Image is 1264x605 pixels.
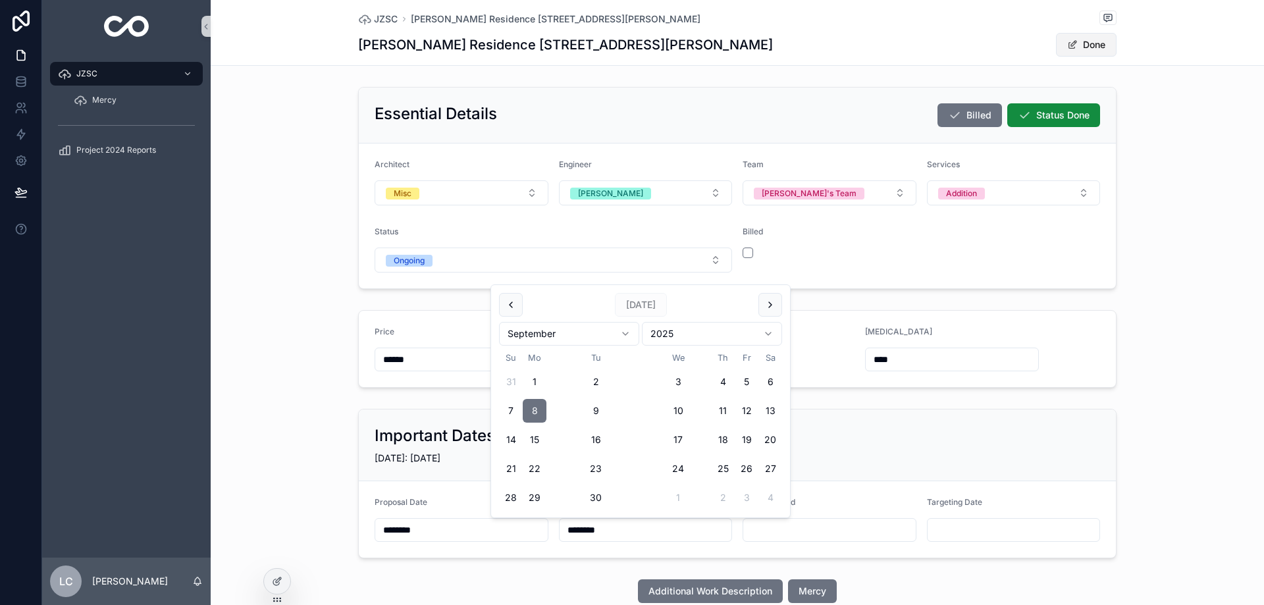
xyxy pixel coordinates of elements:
h2: Important Dates [375,425,495,446]
th: Thursday [711,351,735,365]
button: Friday, October 3rd, 2025 [735,486,758,510]
button: Wednesday, October 1st, 2025 [666,486,690,510]
button: Tuesday, September 23rd, 2025 [584,457,608,481]
button: Monday, September 1st, 2025 [523,370,546,394]
span: Status Done [1036,109,1090,122]
button: Sunday, September 7th, 2025 [499,399,523,423]
button: Mercy [788,579,837,603]
button: Tuesday, September 9th, 2025 [584,399,608,423]
button: Tuesday, September 2nd, 2025 [584,370,608,394]
button: Additional Work Description [638,579,783,603]
span: [DATE]: [DATE] [375,452,440,463]
button: Thursday, September 4th, 2025 [711,370,735,394]
button: Select Button [375,180,548,205]
div: Ongoing [394,255,425,267]
span: Engineer [559,159,592,169]
span: Additional Work Description [648,585,772,598]
th: Friday [735,351,758,365]
button: Saturday, September 20th, 2025 [758,428,782,452]
button: Select Button [743,180,916,205]
button: Wednesday, September 17th, 2025 [666,428,690,452]
span: Billed [966,109,991,122]
span: LC [59,573,73,589]
button: Thursday, October 2nd, 2025 [711,486,735,510]
a: [PERSON_NAME] Residence [STREET_ADDRESS][PERSON_NAME] [411,13,700,26]
span: Mercy [799,585,826,598]
span: Architect [375,159,409,169]
div: Addition [946,188,977,199]
button: Saturday, September 13th, 2025 [758,399,782,423]
button: Monday, September 22nd, 2025 [523,457,546,481]
button: Saturday, September 6th, 2025 [758,370,782,394]
span: Project 2024 Reports [76,145,156,155]
button: Thursday, September 18th, 2025 [711,428,735,452]
button: Friday, September 19th, 2025 [735,428,758,452]
span: Team [743,159,764,169]
span: [MEDICAL_DATA] [865,327,932,336]
a: Mercy [66,88,203,112]
button: Friday, September 12th, 2025 [735,399,758,423]
button: Wednesday, September 24th, 2025 [666,457,690,481]
th: Sunday [499,351,523,365]
th: Tuesday [546,351,645,365]
button: Wednesday, September 10th, 2025 [666,399,690,423]
p: [PERSON_NAME] [92,575,168,588]
span: Billed [743,226,763,236]
button: Friday, September 5th, 2025 [735,370,758,394]
div: scrollable content [42,53,211,179]
table: September 2025 [499,351,782,510]
th: Saturday [758,351,782,365]
button: Thursday, September 25th, 2025 [711,457,735,481]
button: Status Done [1007,103,1100,127]
button: Billed [937,103,1002,127]
th: Wednesday [645,351,711,365]
span: JZSC [374,13,398,26]
div: Misc [394,188,411,199]
img: App logo [104,16,149,37]
span: Mercy [92,95,117,105]
button: Thursday, September 11th, 2025 [711,399,735,423]
button: Today, Monday, September 8th, 2025, selected [523,399,546,423]
button: Select Button [559,180,733,205]
button: Done [1056,33,1117,57]
button: Friday, September 26th, 2025 [735,457,758,481]
a: Project 2024 Reports [50,138,203,162]
button: Monday, September 15th, 2025 [523,428,546,452]
button: Wednesday, September 3rd, 2025 [666,370,690,394]
span: Targeting Date [927,497,982,507]
button: Saturday, September 27th, 2025 [758,457,782,481]
button: Sunday, August 31st, 2025 [499,370,523,394]
a: JZSC [50,62,203,86]
h1: [PERSON_NAME] Residence [STREET_ADDRESS][PERSON_NAME] [358,36,773,54]
span: Price [375,327,394,336]
button: Select Button [375,248,732,273]
button: Tuesday, September 16th, 2025 [584,428,608,452]
div: [PERSON_NAME] [578,188,643,199]
div: [PERSON_NAME]'s Team [762,188,856,199]
button: Sunday, September 14th, 2025 [499,428,523,452]
a: JZSC [358,13,398,26]
button: Saturday, October 4th, 2025 [758,486,782,510]
span: Status [375,226,398,236]
button: Sunday, September 28th, 2025 [499,486,523,510]
button: Monday, September 29th, 2025 [523,486,546,510]
span: Services [927,159,960,169]
h2: Essential Details [375,103,497,124]
button: Select Button [927,180,1101,205]
span: Proposal Date [375,497,427,507]
th: Monday [523,351,546,365]
button: Tuesday, September 30th, 2025 [584,486,608,510]
span: JZSC [76,68,97,79]
button: Sunday, September 21st, 2025 [499,457,523,481]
